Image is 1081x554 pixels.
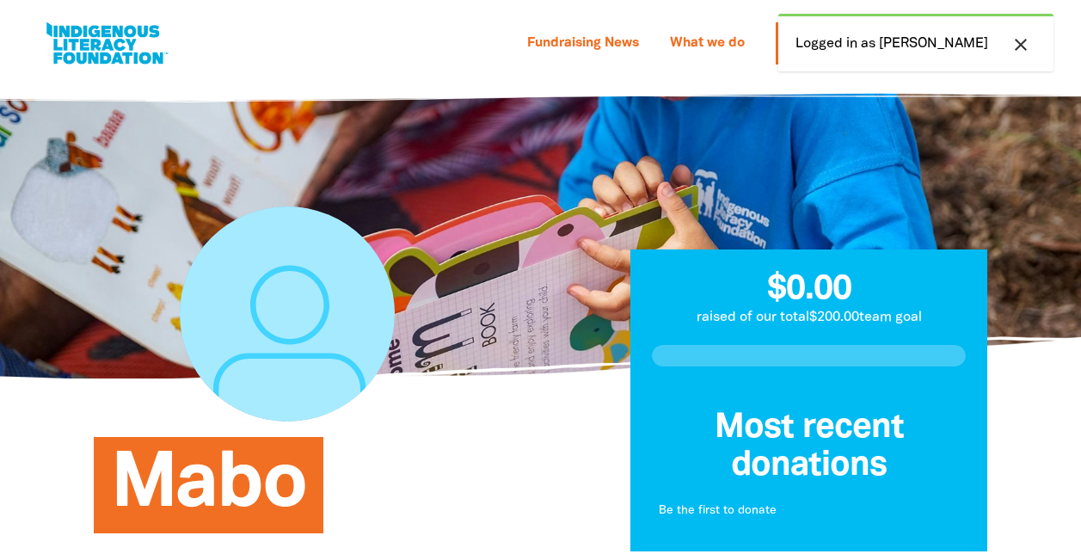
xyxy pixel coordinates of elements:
[778,14,1053,71] div: Logged in as [PERSON_NAME]
[659,502,960,520] p: Be the first to donate
[630,307,988,328] p: raised of our total $200.00 team goal
[652,409,967,530] div: Donation stream
[111,450,306,533] span: Mabo
[652,492,967,530] div: Paginated content
[517,30,649,58] a: Fundraising News
[776,22,884,65] a: Donate
[1010,34,1031,55] i: close
[660,30,755,58] a: What we do
[652,409,967,485] h3: Most recent donations
[767,274,851,305] span: $0.00
[1005,34,1036,56] button: close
